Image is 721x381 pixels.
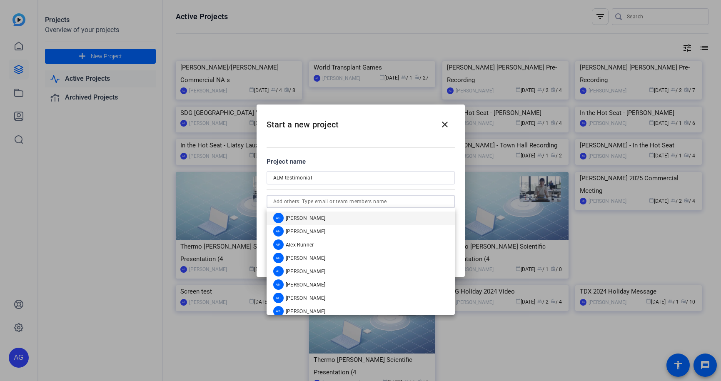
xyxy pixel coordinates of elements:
[257,105,465,138] h2: Start a new project
[273,279,284,290] div: AN
[273,226,284,237] div: AH
[273,213,284,223] div: AS
[267,157,455,166] div: Project name
[273,253,284,263] div: AD
[273,239,284,250] div: AR
[286,242,314,248] span: Alex Runner
[286,295,326,301] span: [PERSON_NAME]
[286,215,326,222] span: [PERSON_NAME]
[286,255,326,261] span: [PERSON_NAME]
[273,197,448,207] input: Add others: Type email or team members name
[286,308,326,315] span: [PERSON_NAME]
[273,173,448,183] input: Enter Project Name
[273,306,284,316] div: AS
[273,266,284,276] div: AL
[440,120,450,129] mat-icon: close
[286,268,326,275] span: [PERSON_NAME]
[286,281,326,288] span: [PERSON_NAME]
[273,293,284,303] div: AH
[286,228,326,235] span: [PERSON_NAME]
